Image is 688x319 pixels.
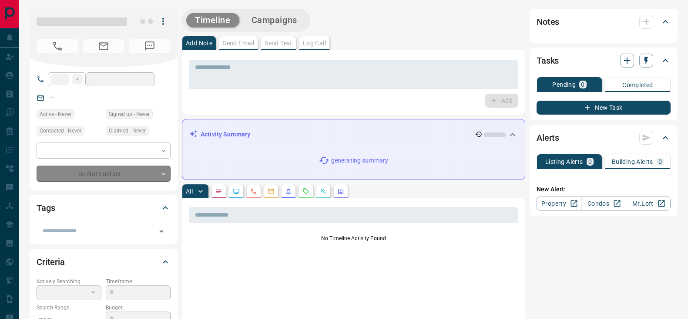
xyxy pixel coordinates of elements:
[189,126,518,143] div: Activity Summary
[186,13,239,27] button: Timeline
[537,54,559,68] h2: Tasks
[545,159,583,165] p: Listing Alerts
[658,159,662,165] p: 0
[537,15,559,29] h2: Notes
[186,40,212,46] p: Add Note
[581,197,626,210] a: Condos
[109,126,146,135] span: Claimed - Never
[268,188,275,195] svg: Emails
[106,278,171,285] p: Timeframe:
[109,110,150,119] span: Signed up - Never
[337,188,344,195] svg: Agent Actions
[186,188,193,194] p: All
[37,166,171,182] div: Do Not Contact
[243,13,306,27] button: Campaigns
[37,255,65,269] h2: Criteria
[320,188,327,195] svg: Opportunities
[537,185,671,194] p: New Alert:
[612,159,653,165] p: Building Alerts
[201,130,250,139] p: Activity Summary
[285,188,292,195] svg: Listing Alerts
[537,101,671,115] button: New Task
[626,197,671,210] a: Mr.Loft
[588,159,592,165] p: 0
[129,39,171,53] span: No Number
[37,304,101,312] p: Search Range:
[581,81,584,88] p: 0
[37,251,171,272] div: Criteria
[537,11,671,32] div: Notes
[37,201,55,215] h2: Tags
[106,304,171,312] p: Budget:
[215,188,222,195] svg: Notes
[189,234,518,242] p: No Timeline Activity Found
[40,126,81,135] span: Contacted - Never
[302,188,309,195] svg: Requests
[37,278,101,285] p: Actively Searching:
[537,131,559,145] h2: Alerts
[83,39,124,53] span: No Email
[233,188,240,195] svg: Lead Browsing Activity
[40,110,71,119] span: Active - Never
[37,197,171,218] div: Tags
[537,50,671,71] div: Tasks
[331,156,388,165] p: generating summary
[537,127,671,148] div: Alerts
[537,197,581,210] a: Property
[622,82,653,88] p: Completed
[37,39,78,53] span: No Number
[50,94,54,101] a: --
[552,81,576,88] p: Pending
[155,225,168,238] button: Open
[250,188,257,195] svg: Calls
